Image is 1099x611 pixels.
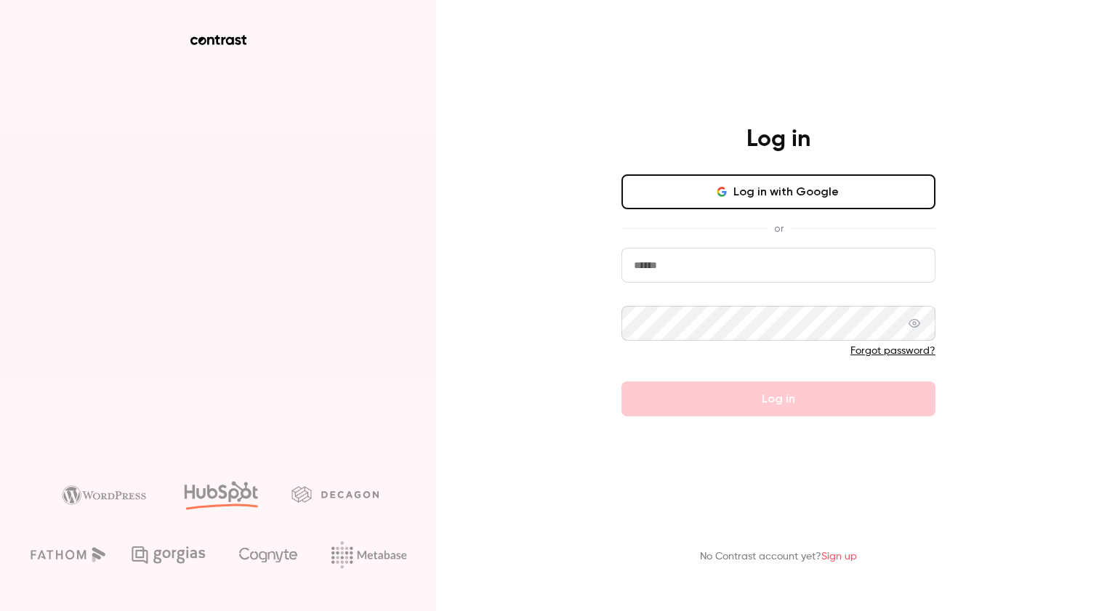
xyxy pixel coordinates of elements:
[746,125,810,154] h4: Log in
[700,549,857,565] p: No Contrast account yet?
[821,551,857,562] a: Sign up
[621,174,935,209] button: Log in with Google
[850,346,935,356] a: Forgot password?
[291,486,379,502] img: decagon
[767,221,791,236] span: or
